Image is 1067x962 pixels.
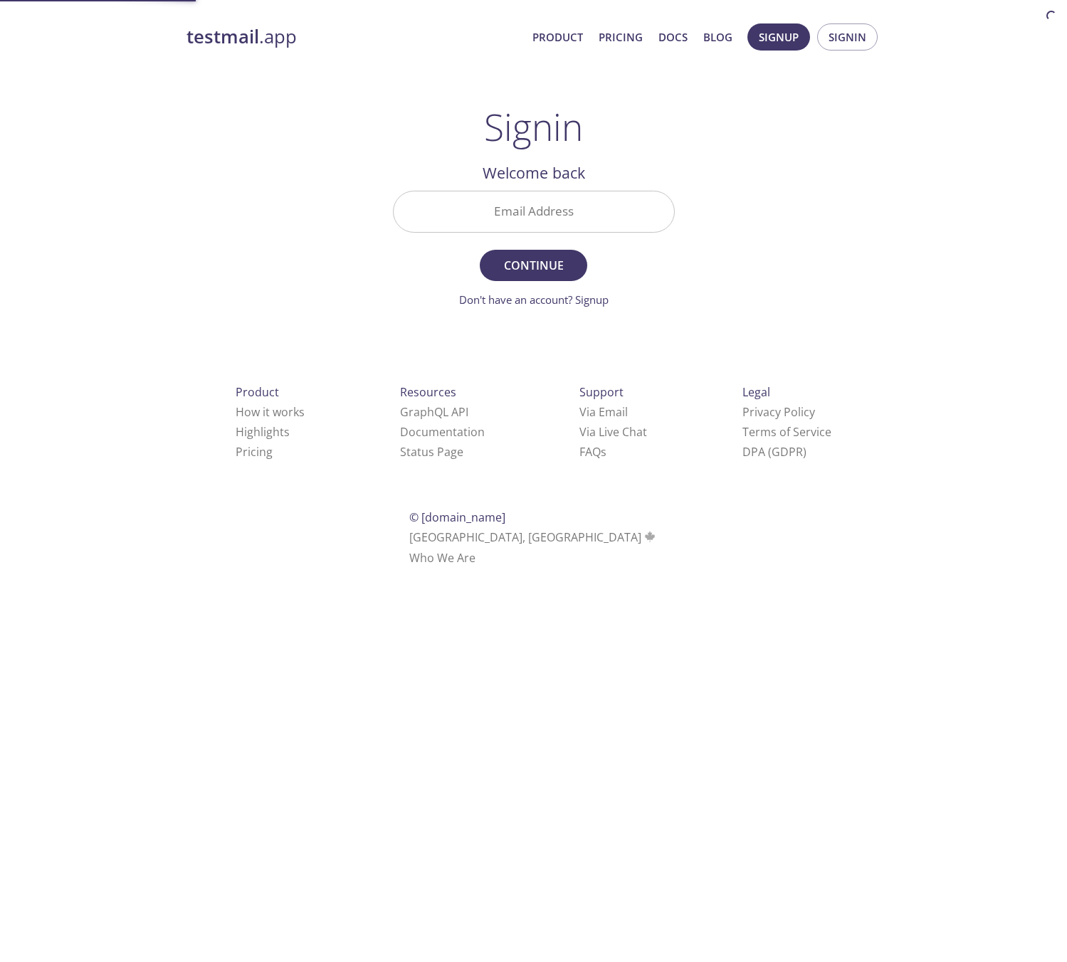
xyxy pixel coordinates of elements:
a: Privacy Policy [742,404,815,420]
a: Documentation [400,424,485,440]
span: [GEOGRAPHIC_DATA], [GEOGRAPHIC_DATA] [409,529,658,545]
button: Signup [747,23,810,51]
a: Product [532,28,583,46]
a: DPA (GDPR) [742,444,806,460]
button: Continue [480,250,587,281]
a: How it works [236,404,305,420]
h1: Signin [484,105,583,148]
a: Who We Are [409,550,475,566]
strong: testmail [186,24,259,49]
a: Terms of Service [742,424,831,440]
a: Highlights [236,424,290,440]
span: Resources [400,384,456,400]
a: Pricing [599,28,643,46]
span: Signin [829,28,866,46]
span: s [601,444,606,460]
a: Blog [703,28,732,46]
span: Support [579,384,624,400]
a: Via Live Chat [579,424,647,440]
a: FAQ [579,444,606,460]
span: Product [236,384,279,400]
span: Continue [495,255,571,275]
button: Signin [817,23,878,51]
a: Docs [658,28,688,46]
span: Legal [742,384,770,400]
a: GraphQL API [400,404,468,420]
a: Status Page [400,444,463,460]
a: Via Email [579,404,628,420]
span: © [DOMAIN_NAME] [409,509,505,525]
a: Pricing [236,444,273,460]
span: Signup [759,28,799,46]
a: Don't have an account? Signup [459,292,609,307]
a: testmail.app [186,25,521,49]
h2: Welcome back [393,161,675,185]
